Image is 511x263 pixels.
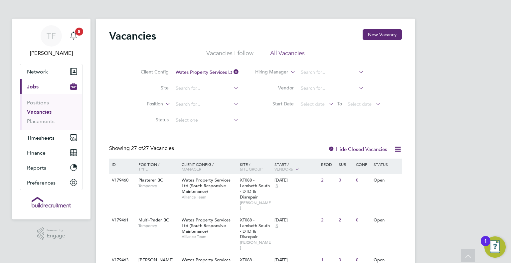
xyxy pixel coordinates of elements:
[337,214,354,226] div: 2
[27,180,56,186] span: Preferences
[363,29,402,40] button: New Vacancy
[337,174,354,187] div: 0
[182,234,237,239] span: Alliance Team
[27,99,49,106] a: Positions
[173,100,239,109] input: Search for...
[138,183,178,189] span: Temporary
[109,29,156,43] h2: Vacancies
[130,117,169,123] label: Status
[298,84,364,93] input: Search for...
[273,159,319,175] div: Start /
[20,160,82,175] button: Reports
[372,214,401,226] div: Open
[109,145,175,152] div: Showing
[173,84,239,93] input: Search for...
[240,217,270,240] span: XF088 - Lambeth South - DTD & Disrepair
[138,177,163,183] span: Plasterer BC
[130,85,169,91] label: Site
[27,68,48,75] span: Network
[240,200,271,210] span: [PERSON_NAME]
[27,150,46,156] span: Finance
[484,236,506,258] button: Open Resource Center, 1 new notification
[131,145,143,152] span: 27 of
[20,64,82,79] button: Network
[138,223,178,228] span: Temporary
[319,174,337,187] div: 2
[110,174,133,187] div: V179460
[20,25,83,57] a: TF[PERSON_NAME]
[255,101,294,107] label: Start Date
[75,28,83,36] span: 5
[354,214,372,226] div: 0
[110,159,133,170] div: ID
[206,49,254,61] li: Vacancies I follow
[20,145,82,160] button: Finance
[37,227,66,240] a: Powered byEngage
[138,257,174,263] span: [PERSON_NAME]
[328,146,387,152] label: Hide Closed Vacancies
[182,166,201,172] span: Manager
[67,25,80,47] a: 5
[27,165,46,171] span: Reports
[354,174,372,187] div: 0
[20,49,83,57] span: Tommie Ferry
[274,166,293,172] span: Vendors
[20,79,82,94] button: Jobs
[274,257,318,263] div: [DATE]
[240,240,271,250] span: [PERSON_NAME]
[372,174,401,187] div: Open
[12,19,90,219] nav: Main navigation
[274,217,318,223] div: [DATE]
[27,135,55,141] span: Timesheets
[484,241,487,250] div: 1
[240,166,262,172] span: Site Group
[270,49,305,61] li: All Vacancies
[319,214,337,226] div: 2
[335,99,344,108] span: To
[182,217,231,234] span: Wates Property Services Ltd (South Responsive Maintenance)
[298,68,364,77] input: Search for...
[182,177,231,194] span: Wates Property Services Ltd (South Responsive Maintenance)
[240,177,270,200] span: XF088 - Lambeth South - DTD & Disrepair
[274,183,279,189] span: 3
[27,118,55,124] a: Placements
[20,175,82,190] button: Preferences
[250,69,288,75] label: Hiring Manager
[47,227,65,233] span: Powered by
[125,101,163,107] label: Position
[20,94,82,130] div: Jobs
[110,214,133,226] div: V179461
[138,166,148,172] span: Type
[348,101,372,107] span: Select date
[274,223,279,229] span: 3
[255,85,294,91] label: Vendor
[372,159,401,170] div: Status
[133,159,180,175] div: Position /
[20,130,82,145] button: Timesheets
[20,197,83,207] a: Go to home page
[301,101,325,107] span: Select date
[130,69,169,75] label: Client Config
[182,195,237,200] span: Alliance Team
[27,83,39,90] span: Jobs
[32,197,71,207] img: buildrec-logo-retina.png
[27,109,52,115] a: Vacancies
[138,217,169,223] span: Multi-Trader BC
[354,159,372,170] div: Conf
[238,159,273,175] div: Site /
[337,159,354,170] div: Sub
[173,68,239,77] input: Search for...
[180,159,238,175] div: Client Config /
[47,32,56,40] span: TF
[319,159,337,170] div: Reqd
[173,116,239,125] input: Select one
[131,145,174,152] span: 27 Vacancies
[47,233,65,239] span: Engage
[274,178,318,183] div: [DATE]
